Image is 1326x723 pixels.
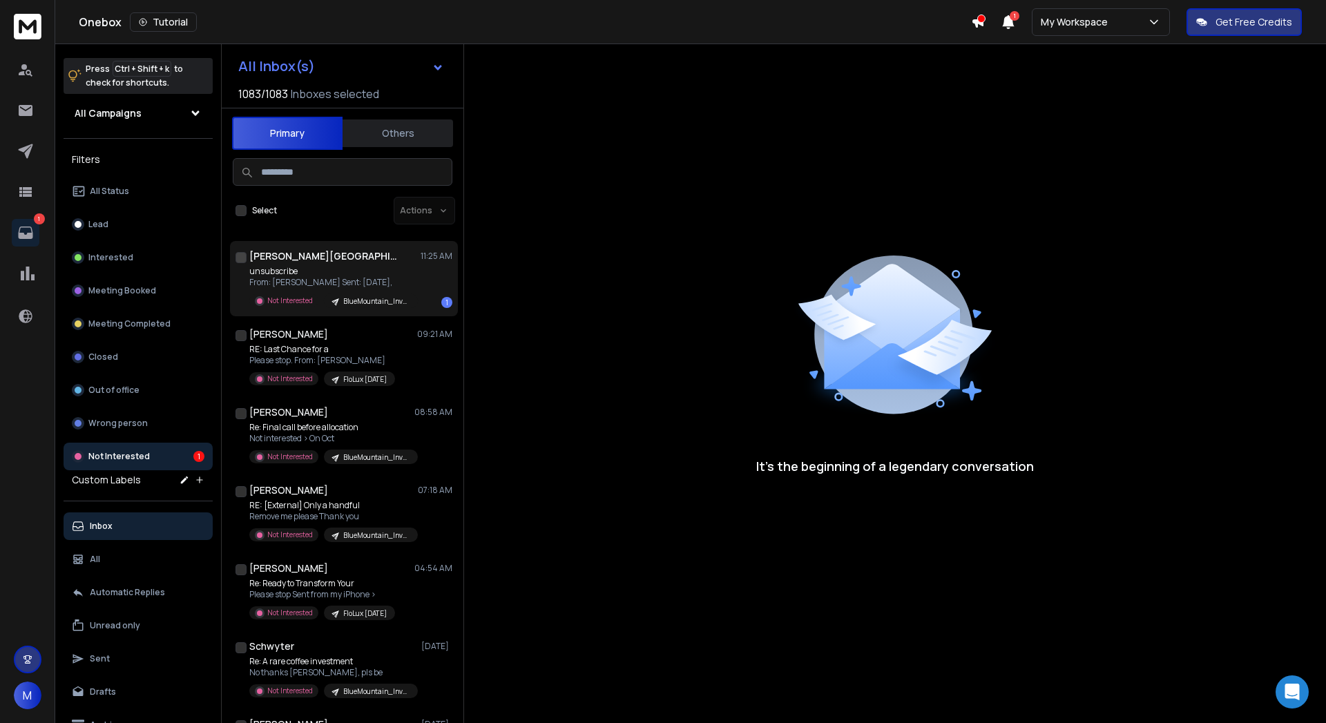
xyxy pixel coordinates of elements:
[249,589,395,600] p: Please stop Sent from my iPhone >
[249,483,328,497] h1: [PERSON_NAME]
[64,177,213,205] button: All Status
[441,297,452,308] div: 1
[90,521,113,532] p: Inbox
[249,355,395,366] p: Please stop. From: [PERSON_NAME]
[64,443,213,470] button: Not Interested1
[90,554,100,565] p: All
[414,407,452,418] p: 08:58 AM
[64,244,213,271] button: Interested
[249,249,401,263] h1: [PERSON_NAME][GEOGRAPHIC_DATA]
[267,452,313,462] p: Not Interested
[1041,15,1113,29] p: My Workspace
[343,608,387,619] p: FloLux [DATE]
[64,678,213,706] button: Drafts
[88,451,150,462] p: Not Interested
[1186,8,1302,36] button: Get Free Credits
[113,61,171,77] span: Ctrl + Shift + k
[64,376,213,404] button: Out of office
[79,12,971,32] div: Onebox
[267,608,313,618] p: Not Interested
[249,405,328,419] h1: [PERSON_NAME]
[90,186,129,197] p: All Status
[249,667,415,678] p: No thanks [PERSON_NAME], pls be
[249,639,294,653] h1: Schwyter
[238,59,315,73] h1: All Inbox(s)
[64,612,213,639] button: Unread only
[291,86,379,102] h3: Inboxes selected
[88,418,148,429] p: Wrong person
[418,485,452,496] p: 07:18 AM
[249,578,395,589] p: Re: Ready to Transform Your
[88,219,108,230] p: Lead
[252,205,277,216] label: Select
[75,106,142,120] h1: All Campaigns
[64,546,213,573] button: All
[421,251,452,262] p: 11:25 AM
[343,118,453,148] button: Others
[238,86,288,102] span: 1083 / 1083
[88,351,118,363] p: Closed
[343,296,410,307] p: BlueMountain_Investor_Campaign
[249,327,328,341] h1: [PERSON_NAME]
[64,343,213,371] button: Closed
[267,296,313,306] p: Not Interested
[64,409,213,437] button: Wrong person
[756,456,1034,476] p: It’s the beginning of a legendary conversation
[249,344,395,355] p: RE: Last Chance for a
[249,422,415,433] p: Re: Final call before allocation
[90,653,110,664] p: Sent
[249,561,328,575] h1: [PERSON_NAME]
[249,266,415,277] p: unsubscribe
[249,511,415,522] p: Remove me please Thank you
[14,682,41,709] button: M
[193,451,204,462] div: 1
[232,117,343,150] button: Primary
[90,587,165,598] p: Automatic Replies
[64,645,213,673] button: Sent
[343,530,410,541] p: BlueMountain_Investor_Campaign
[414,563,452,574] p: 04:54 AM
[1215,15,1292,29] p: Get Free Credits
[72,473,141,487] h3: Custom Labels
[343,686,410,697] p: BlueMountain_Investor_Campaign
[64,211,213,238] button: Lead
[86,62,183,90] p: Press to check for shortcuts.
[1010,11,1019,21] span: 1
[267,374,313,384] p: Not Interested
[88,318,171,329] p: Meeting Completed
[88,285,156,296] p: Meeting Booked
[343,452,410,463] p: BlueMountain_Investor_Campaign
[249,500,415,511] p: RE: [External] Only a handful
[343,374,387,385] p: FloLux [DATE]
[227,52,455,80] button: All Inbox(s)
[88,385,140,396] p: Out of office
[64,99,213,127] button: All Campaigns
[64,277,213,305] button: Meeting Booked
[64,310,213,338] button: Meeting Completed
[64,579,213,606] button: Automatic Replies
[64,150,213,169] h3: Filters
[417,329,452,340] p: 09:21 AM
[421,641,452,652] p: [DATE]
[249,656,415,667] p: Re: A rare coffee investment
[34,213,45,224] p: 1
[249,277,415,288] p: From: [PERSON_NAME] Sent: [DATE],
[130,12,197,32] button: Tutorial
[90,686,116,697] p: Drafts
[90,620,140,631] p: Unread only
[267,686,313,696] p: Not Interested
[249,433,415,444] p: Not interested > On Oct
[64,512,213,540] button: Inbox
[1276,675,1309,708] div: Open Intercom Messenger
[12,219,39,247] a: 1
[267,530,313,540] p: Not Interested
[88,252,133,263] p: Interested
